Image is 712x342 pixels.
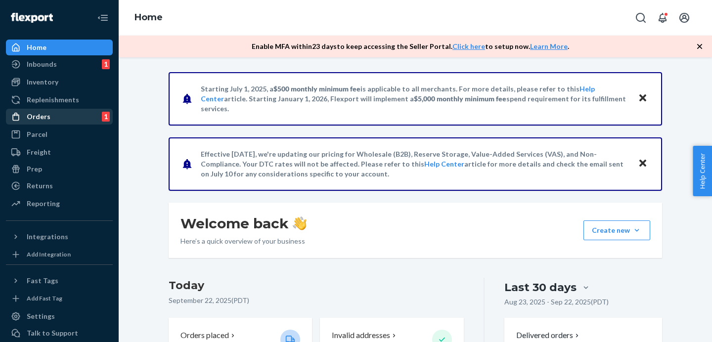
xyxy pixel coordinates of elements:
[504,297,609,307] p: Aug 23, 2025 - Sep 22, 2025 ( PDT )
[169,278,464,294] h3: Today
[674,8,694,28] button: Open account menu
[27,250,71,258] div: Add Integration
[693,146,712,196] button: Help Center
[273,85,360,93] span: $500 monthly minimum fee
[27,328,78,338] div: Talk to Support
[452,42,485,50] a: Click here
[653,8,672,28] button: Open notifications
[27,311,55,321] div: Settings
[27,129,47,139] div: Parcel
[27,77,58,87] div: Inventory
[180,214,307,232] h1: Welcome back
[27,43,46,52] div: Home
[6,56,113,72] a: Inbounds1
[201,149,628,179] p: Effective [DATE], we're updating our pricing for Wholesale (B2B), Reserve Storage, Value-Added Se...
[636,91,649,106] button: Close
[6,92,113,108] a: Replenishments
[424,160,464,168] a: Help Center
[6,109,113,125] a: Orders1
[6,40,113,55] a: Home
[6,178,113,194] a: Returns
[27,59,57,69] div: Inbounds
[102,59,110,69] div: 1
[332,330,390,341] p: Invalid addresses
[27,232,68,242] div: Integrations
[11,13,53,23] img: Flexport logo
[102,112,110,122] div: 1
[516,330,581,341] button: Delivered orders
[636,157,649,171] button: Close
[180,236,307,246] p: Here’s a quick overview of your business
[252,42,569,51] p: Enable MFA within 23 days to keep accessing the Seller Portal. to setup now. .
[414,94,506,103] span: $5,000 monthly minimum fee
[6,325,113,341] button: Talk to Support
[6,144,113,160] a: Freight
[27,147,51,157] div: Freight
[6,127,113,142] a: Parcel
[6,249,113,260] a: Add Integration
[6,293,113,304] a: Add Fast Tag
[6,308,113,324] a: Settings
[21,7,56,16] span: Support
[201,84,628,114] p: Starting July 1, 2025, a is applicable to all merchants. For more details, please refer to this a...
[631,8,651,28] button: Open Search Box
[27,294,62,302] div: Add Fast Tag
[504,280,577,295] div: Last 30 days
[27,199,60,209] div: Reporting
[180,330,229,341] p: Orders placed
[6,161,113,177] a: Prep
[27,164,42,174] div: Prep
[6,74,113,90] a: Inventory
[27,181,53,191] div: Returns
[93,8,113,28] button: Close Navigation
[6,229,113,245] button: Integrations
[6,273,113,289] button: Fast Tags
[127,3,171,32] ol: breadcrumbs
[6,196,113,212] a: Reporting
[583,220,650,240] button: Create new
[27,95,79,105] div: Replenishments
[134,12,163,23] a: Home
[293,216,307,230] img: hand-wave emoji
[27,276,58,286] div: Fast Tags
[27,112,50,122] div: Orders
[530,42,568,50] a: Learn More
[169,296,464,305] p: September 22, 2025 ( PDT )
